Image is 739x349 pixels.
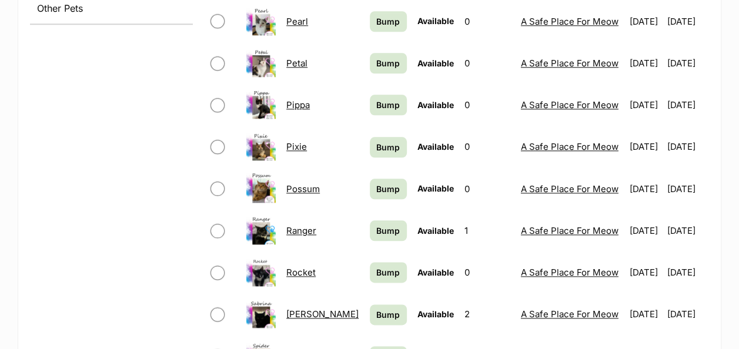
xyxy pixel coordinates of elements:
[417,58,454,68] span: Available
[376,15,400,28] span: Bump
[376,183,400,195] span: Bump
[370,11,407,32] a: Bump
[286,141,307,152] a: Pixie
[625,294,666,334] td: [DATE]
[417,142,454,152] span: Available
[417,226,454,236] span: Available
[417,16,454,26] span: Available
[370,220,407,241] a: Bump
[370,262,407,283] a: Bump
[460,85,515,125] td: 0
[286,58,307,69] a: Petal
[460,43,515,83] td: 0
[625,1,666,42] td: [DATE]
[625,252,666,293] td: [DATE]
[460,252,515,293] td: 0
[370,95,407,115] a: Bump
[667,126,708,167] td: [DATE]
[286,99,310,110] a: Pippa
[521,99,618,110] a: A Safe Place For Meow
[521,141,618,152] a: A Safe Place For Meow
[370,137,407,157] a: Bump
[667,294,708,334] td: [DATE]
[460,126,515,167] td: 0
[376,57,400,69] span: Bump
[625,43,666,83] td: [DATE]
[625,169,666,209] td: [DATE]
[521,58,618,69] a: A Safe Place For Meow
[286,225,316,236] a: Ranger
[370,304,407,325] a: Bump
[286,16,308,27] a: Pearl
[667,252,708,293] td: [DATE]
[460,1,515,42] td: 0
[460,169,515,209] td: 0
[417,267,454,277] span: Available
[625,210,666,251] td: [DATE]
[286,267,316,278] a: Rocket
[667,169,708,209] td: [DATE]
[460,294,515,334] td: 2
[625,126,666,167] td: [DATE]
[376,99,400,111] span: Bump
[521,267,618,278] a: A Safe Place For Meow
[521,308,618,320] a: A Safe Place For Meow
[376,308,400,321] span: Bump
[625,85,666,125] td: [DATE]
[667,85,708,125] td: [DATE]
[460,210,515,251] td: 1
[521,16,618,27] a: A Safe Place For Meow
[376,141,400,153] span: Bump
[286,183,320,194] a: Possum
[370,179,407,199] a: Bump
[521,183,618,194] a: A Safe Place For Meow
[417,183,454,193] span: Available
[667,43,708,83] td: [DATE]
[286,308,359,320] a: [PERSON_NAME]
[521,225,618,236] a: A Safe Place For Meow
[376,224,400,237] span: Bump
[417,100,454,110] span: Available
[667,210,708,251] td: [DATE]
[370,53,407,73] a: Bump
[417,309,454,319] span: Available
[667,1,708,42] td: [DATE]
[376,266,400,278] span: Bump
